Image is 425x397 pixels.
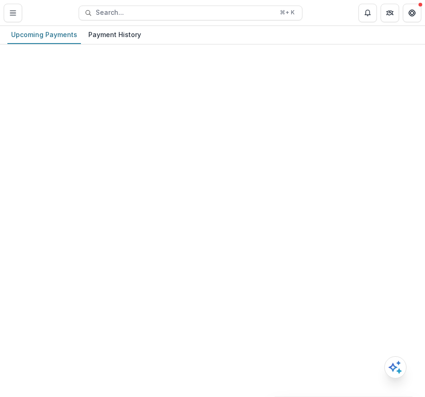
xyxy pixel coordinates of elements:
button: Toggle Menu [4,4,22,22]
div: Upcoming Payments [7,28,81,41]
button: Get Help [403,4,421,22]
a: Upcoming Payments [7,26,81,44]
button: Search... [79,6,302,20]
a: Payment History [85,26,145,44]
div: Payment History [85,28,145,41]
button: Notifications [358,4,377,22]
button: Partners [381,4,399,22]
div: ⌘ + K [278,7,296,18]
button: Open AI Assistant [384,356,407,378]
span: Search... [96,9,274,17]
